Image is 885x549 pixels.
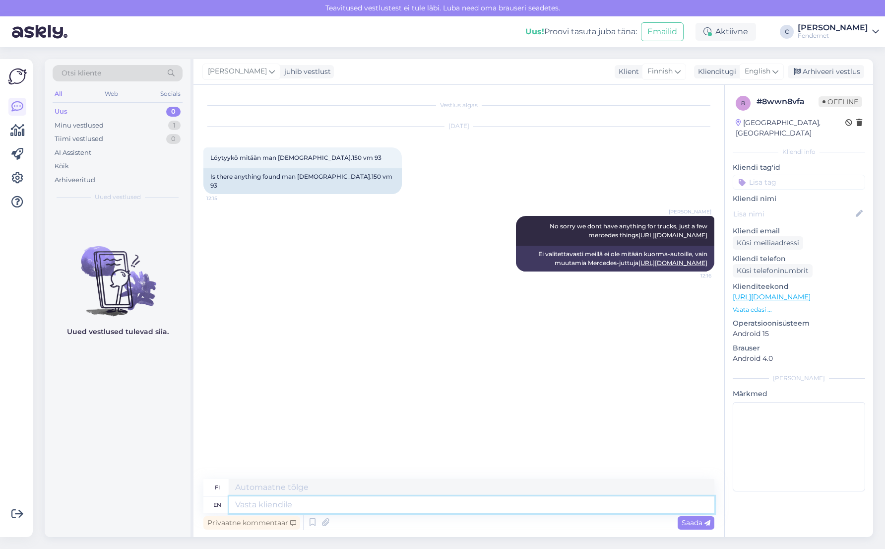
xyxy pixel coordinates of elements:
[674,272,711,279] span: 12:16
[733,329,865,339] p: Android 15
[733,343,865,353] p: Brauser
[55,121,104,131] div: Minu vestlused
[733,236,803,250] div: Küsi meiliaadressi
[203,168,402,194] div: Is there anything found man [DEMOGRAPHIC_DATA].150 vm 93
[733,208,854,219] input: Lisa nimi
[733,162,865,173] p: Kliendi tag'id
[733,353,865,364] p: Android 4.0
[736,118,845,138] div: [GEOGRAPHIC_DATA], [GEOGRAPHIC_DATA]
[733,147,865,156] div: Kliendi info
[213,496,221,513] div: en
[280,67,331,77] div: juhib vestlust
[45,228,190,318] img: No chats
[203,101,714,110] div: Vestlus algas
[798,24,879,40] a: [PERSON_NAME]Fendernet
[780,25,794,39] div: C
[733,305,865,314] p: Vaata edasi ...
[694,67,736,77] div: Klienditugi
[733,254,865,264] p: Kliendi telefon
[682,518,710,527] span: Saada
[55,148,91,158] div: AI Assistent
[733,292,811,301] a: [URL][DOMAIN_NAME]
[615,67,639,77] div: Klient
[158,87,183,100] div: Socials
[745,66,770,77] span: English
[695,23,756,41] div: Aktiivne
[166,107,181,117] div: 0
[550,222,709,239] span: No sorry we dont have anything for trucks, just a few mercedes things
[516,246,714,272] div: Ei valitettavasti meillä ei ole mitään kuorma-autoille, vain muutamia Mercedes-juttuja
[741,99,745,107] span: 8
[733,281,865,292] p: Klienditeekond
[525,26,637,38] div: Proovi tasuta juba täna:
[669,208,711,215] span: [PERSON_NAME]
[55,161,69,171] div: Kõik
[210,154,381,161] span: Löytyykö mitään man [DEMOGRAPHIC_DATA].150 vm 93
[62,68,101,78] span: Otsi kliente
[733,264,813,277] div: Küsi telefoninumbrit
[166,134,181,144] div: 0
[168,121,181,131] div: 1
[67,327,169,337] p: Uued vestlused tulevad siia.
[206,195,244,202] span: 12:15
[757,96,819,108] div: # 8wwn8vfa
[798,32,868,40] div: Fendernet
[798,24,868,32] div: [PERSON_NAME]
[819,96,862,107] span: Offline
[55,134,103,144] div: Tiimi vestlused
[788,65,864,78] div: Arhiveeri vestlus
[733,194,865,204] p: Kliendi nimi
[638,231,707,239] a: [URL][DOMAIN_NAME]
[733,374,865,383] div: [PERSON_NAME]
[53,87,64,100] div: All
[638,259,707,267] a: [URL][DOMAIN_NAME]
[733,226,865,236] p: Kliendi email
[203,516,300,530] div: Privaatne kommentaar
[641,22,684,41] button: Emailid
[8,67,27,86] img: Askly Logo
[55,107,67,117] div: Uus
[55,175,95,185] div: Arhiveeritud
[733,389,865,399] p: Märkmed
[208,66,267,77] span: [PERSON_NAME]
[525,27,544,36] b: Uus!
[215,479,220,496] div: fi
[95,193,141,202] span: Uued vestlused
[647,66,673,77] span: Finnish
[733,175,865,190] input: Lisa tag
[733,318,865,329] p: Operatsioonisüsteem
[203,122,714,131] div: [DATE]
[103,87,120,100] div: Web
